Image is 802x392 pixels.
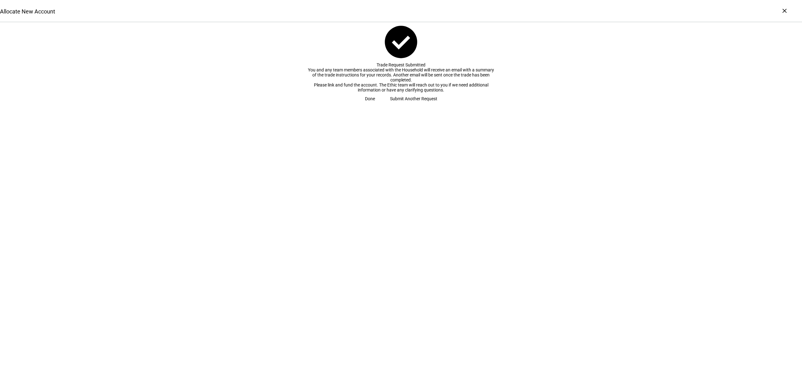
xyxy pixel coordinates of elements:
[307,62,495,67] div: Trade Request Submitted
[365,92,375,105] span: Done
[779,6,789,16] div: ×
[307,82,495,92] div: Please link and fund the account. The Ethic team will reach out to you if we need additional info...
[382,23,420,61] mat-icon: check_circle
[307,67,495,82] div: You and any team members associated with the Household will receive an email with a summary of th...
[390,92,437,105] span: Submit Another Request
[383,92,445,105] button: Submit Another Request
[357,92,383,105] button: Done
